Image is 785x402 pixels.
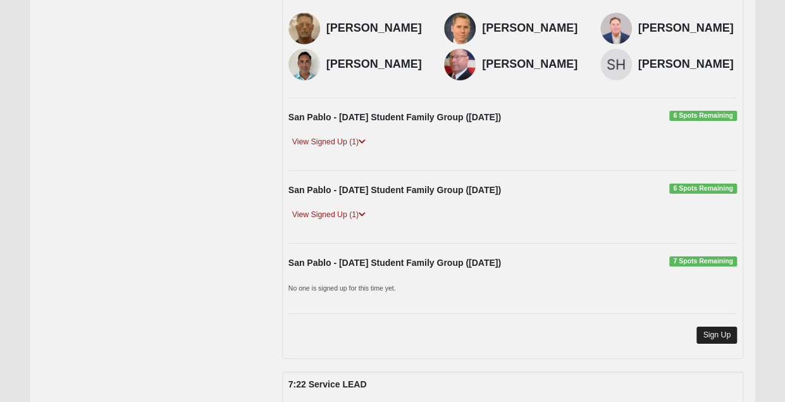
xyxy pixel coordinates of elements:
img: Susan Howard [600,49,632,80]
img: Jeremy Brubaker [444,13,476,44]
strong: San Pablo - [DATE] Student Family Group ([DATE]) [288,185,501,195]
small: No one is signed up for this time yet. [288,284,396,292]
strong: San Pablo - [DATE] Student Family Group ([DATE]) [288,112,501,122]
h4: [PERSON_NAME] [482,58,581,72]
span: 7 Spots Remaining [669,256,737,267]
h4: [PERSON_NAME] [326,58,425,72]
h4: [PERSON_NAME] [638,22,737,35]
img: Kirk Howard [444,49,476,80]
span: 6 Spots Remaining [669,111,737,121]
a: View Signed Up (1) [288,135,369,149]
img: Alan Fickling [600,13,632,44]
strong: San Pablo - [DATE] Student Family Group ([DATE]) [288,258,501,268]
img: Larry Mortensen [288,13,320,44]
h4: [PERSON_NAME] [326,22,425,35]
h4: [PERSON_NAME] [482,22,581,35]
h4: [PERSON_NAME] [638,58,737,72]
img: Russell Park [288,49,320,80]
strong: 7:22 Service LEAD [288,379,367,389]
span: 6 Spots Remaining [669,184,737,194]
a: View Signed Up (1) [288,208,369,222]
a: Sign Up [696,327,737,344]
